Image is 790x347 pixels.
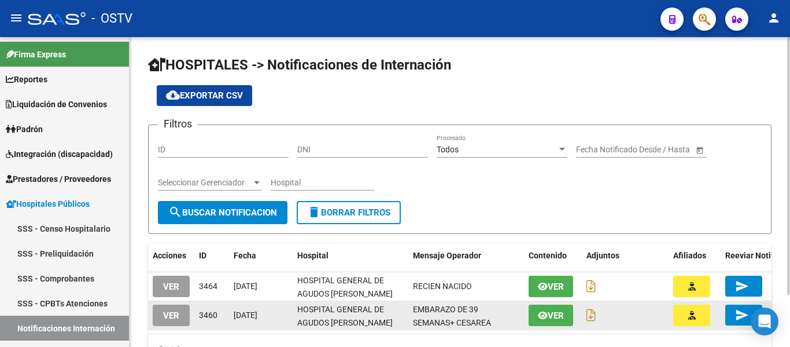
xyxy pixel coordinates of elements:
[199,282,217,291] span: 3464
[297,201,401,224] button: Borrar Filtros
[153,276,190,297] button: VER
[229,243,293,268] datatable-header-cell: Fecha
[6,48,66,61] span: Firma Express
[529,276,573,297] button: Ver
[168,205,182,219] mat-icon: search
[6,98,107,111] span: Liquidación de Convenios
[529,251,567,260] span: Contenido
[673,251,706,260] span: Afiliados
[234,251,256,260] span: Fecha
[767,11,781,25] mat-icon: person
[6,73,47,86] span: Reportes
[693,144,706,156] button: Open calendar
[153,251,186,260] span: Acciones
[148,57,451,73] span: HOSPITALES -> Notificaciones de Internación
[157,85,252,106] button: Exportar CSV
[6,123,43,136] span: Padrón
[437,145,459,154] span: Todos
[548,282,564,292] span: Ver
[413,251,481,260] span: Mensaje Operador
[158,116,198,132] h3: Filtros
[576,145,612,155] input: Start date
[413,305,491,341] span: EMBARAZO DE 39 SEMANAS+ CESAREA ANTERIOR
[529,305,573,326] button: Ver
[307,207,390,218] span: Borrar Filtros
[234,280,288,293] div: [DATE]
[297,276,393,298] span: HOSPITAL GENERAL DE AGUDOS [PERSON_NAME]
[735,308,749,322] mat-icon: send
[548,311,564,321] span: Ver
[166,88,180,102] mat-icon: cloud_download
[163,282,179,292] span: VER
[153,305,190,326] button: VER
[158,178,252,188] span: Seleccionar Gerenciador
[6,173,111,185] span: Prestadores / Proveedores
[199,251,206,260] span: ID
[234,309,288,322] div: [DATE]
[582,243,669,268] datatable-header-cell: Adjuntos
[297,251,328,260] span: Hospital
[524,243,582,268] datatable-header-cell: Contenido
[586,251,619,260] span: Adjuntos
[158,201,287,224] button: Buscar Notificacion
[6,148,113,160] span: Integración (discapacidad)
[413,282,472,291] span: RECIEN NACIDO
[148,243,194,268] datatable-header-cell: Acciones
[168,207,277,218] span: Buscar Notificacion
[199,311,217,320] span: 3460
[6,198,90,210] span: Hospitales Públicos
[408,243,524,268] datatable-header-cell: Mensaje Operador
[307,205,321,219] mat-icon: delete
[194,243,229,268] datatable-header-cell: ID
[166,90,243,101] span: Exportar CSV
[9,11,23,25] mat-icon: menu
[91,6,132,31] span: - OSTV
[622,145,678,155] input: End date
[751,308,778,335] div: Open Intercom Messenger
[163,311,179,321] span: VER
[735,279,749,293] mat-icon: send
[293,243,408,268] datatable-header-cell: Hospital
[297,305,393,327] span: HOSPITAL GENERAL DE AGUDOS [PERSON_NAME]
[669,243,721,268] datatable-header-cell: Afiliados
